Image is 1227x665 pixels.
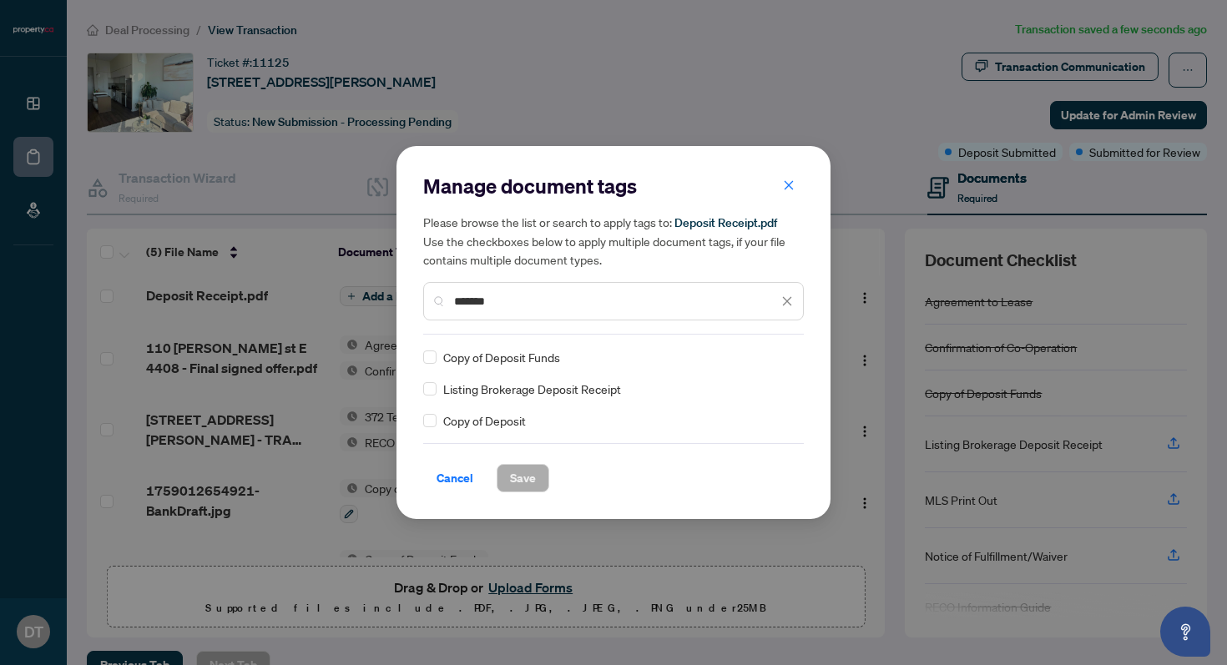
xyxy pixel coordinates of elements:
[443,348,560,366] span: Copy of Deposit Funds
[781,295,793,307] span: close
[783,179,795,191] span: close
[443,411,526,430] span: Copy of Deposit
[443,380,621,398] span: Listing Brokerage Deposit Receipt
[497,464,549,492] button: Save
[423,213,804,269] h5: Please browse the list or search to apply tags to: Use the checkboxes below to apply multiple doc...
[674,215,777,230] span: Deposit Receipt.pdf
[423,173,804,199] h2: Manage document tags
[437,465,473,491] span: Cancel
[1160,607,1210,657] button: Open asap
[423,464,487,492] button: Cancel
